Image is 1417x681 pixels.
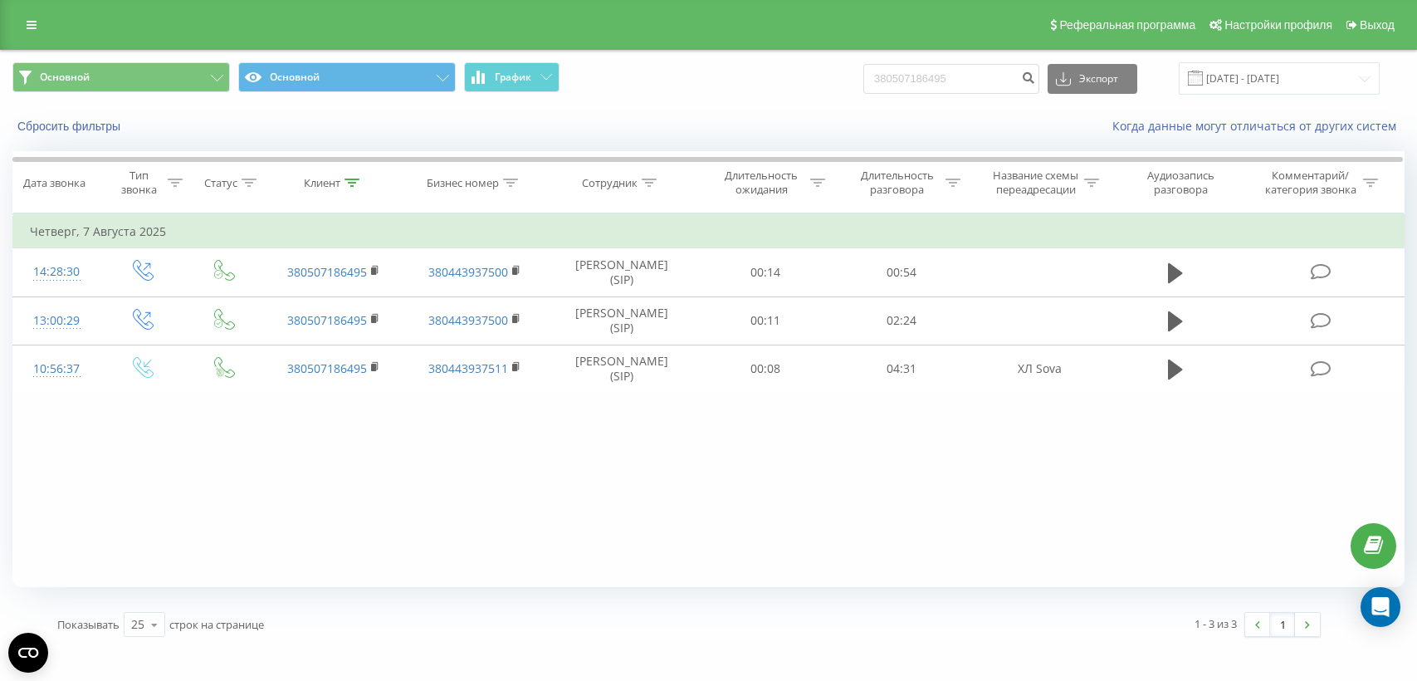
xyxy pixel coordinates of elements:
[1048,64,1137,94] button: Экспорт
[833,248,970,296] td: 00:54
[1059,18,1195,32] span: Реферальная программа
[1224,18,1332,32] span: Настройки профиля
[30,353,83,385] div: 10:56:37
[1360,18,1395,32] span: Выход
[12,62,230,92] button: Основной
[304,176,340,190] div: Клиент
[131,616,144,633] div: 25
[40,71,90,84] span: Основной
[30,256,83,288] div: 14:28:30
[697,248,833,296] td: 00:14
[545,296,697,345] td: [PERSON_NAME] (SIP)
[545,248,697,296] td: [PERSON_NAME] (SIP)
[428,312,508,328] a: 380443937500
[169,617,264,632] span: строк на странице
[287,312,367,328] a: 380507186495
[1112,118,1405,134] a: Когда данные могут отличаться от других систем
[428,360,508,376] a: 380443937511
[1262,169,1359,197] div: Комментарий/категория звонка
[991,169,1080,197] div: Название схемы переадресации
[464,62,559,92] button: График
[697,296,833,345] td: 00:11
[427,176,499,190] div: Бизнес номер
[1270,613,1295,636] a: 1
[287,264,367,280] a: 380507186495
[1195,615,1237,632] div: 1 - 3 из 3
[13,215,1405,248] td: Четверг, 7 Августа 2025
[545,345,697,393] td: [PERSON_NAME] (SIP)
[833,296,970,345] td: 02:24
[697,345,833,393] td: 00:08
[204,176,237,190] div: Статус
[853,169,941,197] div: Длительность разговора
[30,305,83,337] div: 13:00:29
[833,345,970,393] td: 04:31
[1127,169,1235,197] div: Аудиозапись разговора
[428,264,508,280] a: 380443937500
[287,360,367,376] a: 380507186495
[582,176,638,190] div: Сотрудник
[23,176,86,190] div: Дата звонка
[115,169,164,197] div: Тип звонка
[57,617,120,632] span: Показывать
[495,71,531,83] span: График
[863,64,1039,94] input: Поиск по номеру
[717,169,806,197] div: Длительность ожидания
[969,345,1110,393] td: ХЛ Sova
[238,62,456,92] button: Основной
[12,119,129,134] button: Сбросить фильтры
[1361,587,1400,627] div: Open Intercom Messenger
[8,633,48,673] button: Open CMP widget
